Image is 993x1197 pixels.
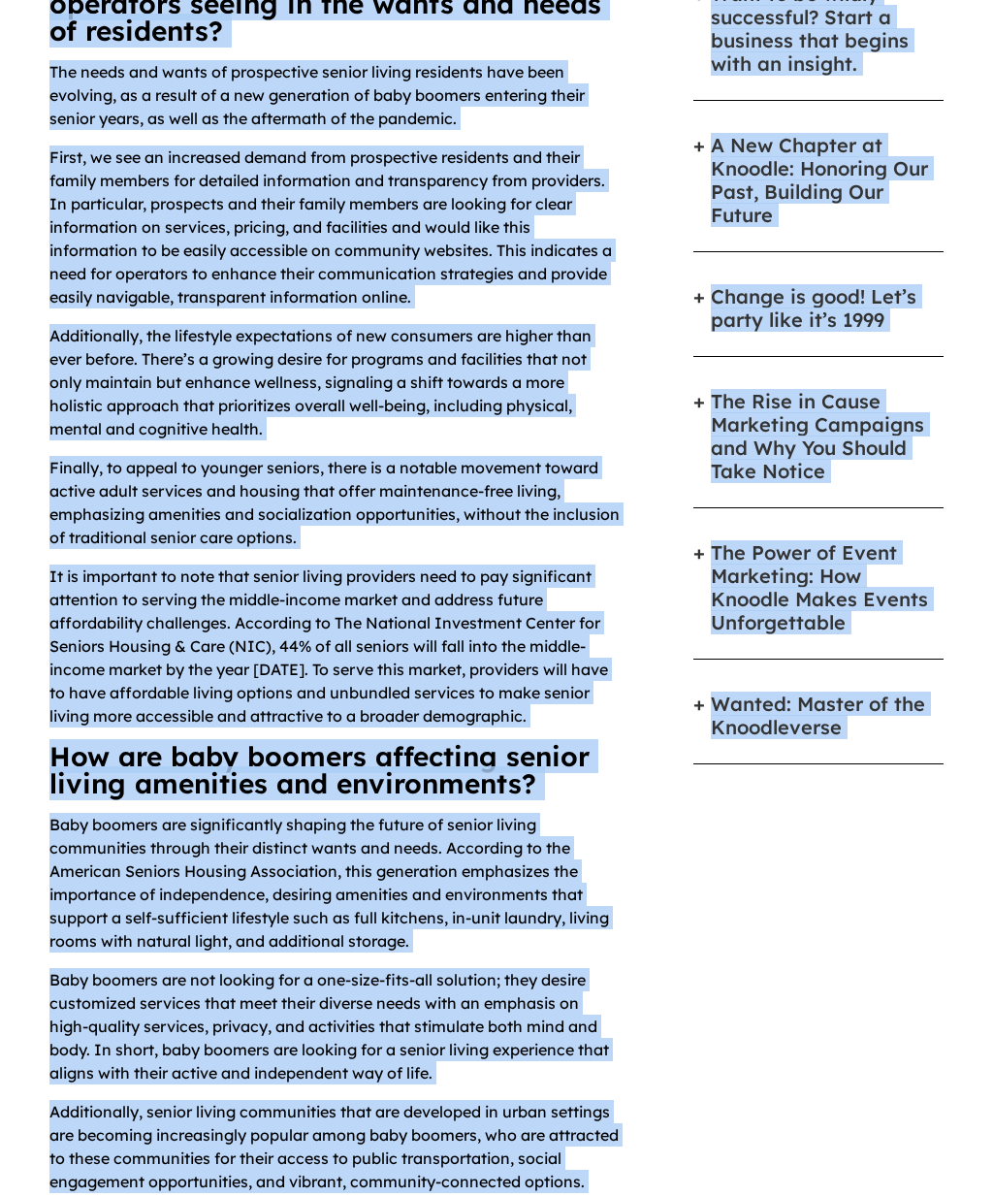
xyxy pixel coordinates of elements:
[711,285,944,332] a: Change is good! Let’s party like it’s 1999
[49,456,622,565] p: Finally, to appeal to younger seniors, there is a notable movement toward active adult services a...
[134,509,147,521] img: salesiqlogo_leal7QplfZFryJ6FIlVepeu7OftD7mt8q6exU6-34PB8prfIgodN67KcxXM9Y7JQ_.png
[152,508,246,522] em: Driven by SalesIQ
[41,244,338,440] span: We are offline. Please leave us a message.
[711,390,944,483] a: The Rise in Cause Marketing Campaigns and Why You Should Take Notice
[49,968,622,1100] p: Baby boomers are not looking for a one-size-fits-all solution; they desire customized services th...
[49,324,622,456] p: Additionally, the lifestyle expectations of new consumers are higher than ever before. There’s a ...
[49,813,622,968] p: Baby boomers are significantly shaping the future of senior living communities through their dist...
[101,109,326,134] div: Leave a message
[711,541,944,634] a: The Power of Event Marketing: How Knoodle Makes Events Unforgettable
[49,565,622,743] p: It is important to note that senior living providers need to pay significant attention to serving...
[711,134,944,227] a: A New Chapter at Knoodle: Honoring Our Past, Building Our Future
[49,743,622,813] h2: How are baby boomers affecting senior living amenities and environments?
[282,598,352,624] em: Submit
[10,530,369,598] textarea: Type your message and click 'Submit'
[711,693,944,739] a: Wanted: Master of the Knoodleverse
[318,10,365,56] div: Minimize live chat window
[33,116,81,127] img: logo_Zg8I0qSkbAqR2WFHt3p6CTuqpyXMFPubPcD2OT02zFN43Cy9FUNNG3NEPhM_Q1qe_.png
[49,146,622,324] p: First, we see an increased demand from prospective residents and their family members for detaile...
[49,60,622,146] p: The needs and wants of prospective senior living residents have been evolving, as a result of a n...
